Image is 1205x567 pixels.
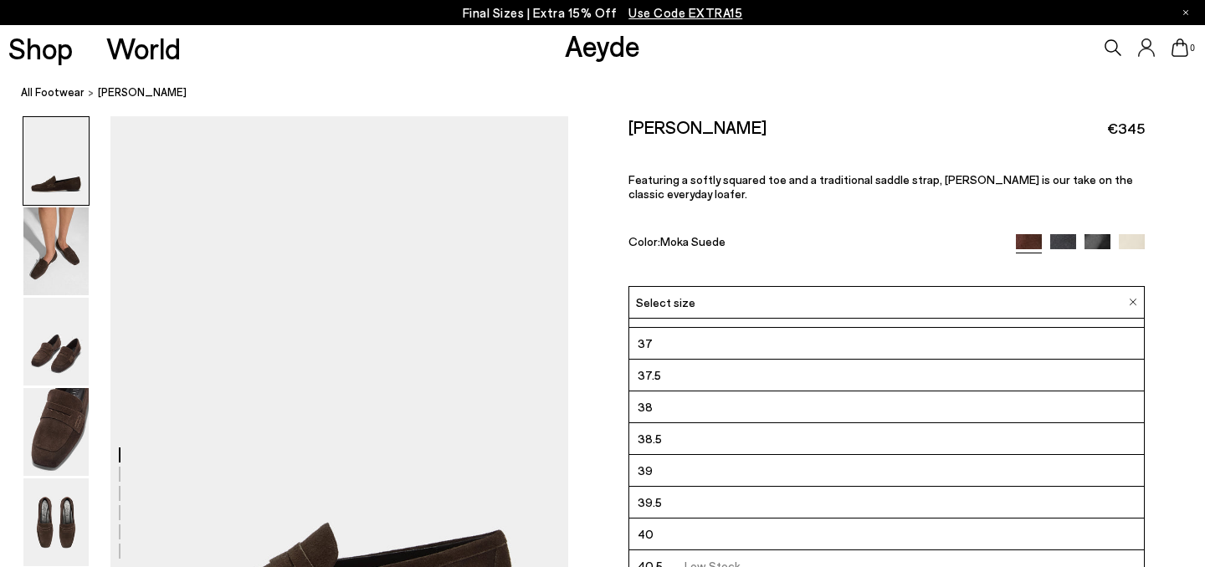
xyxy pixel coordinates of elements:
[638,492,662,513] span: 39.5
[660,234,726,248] span: Moka Suede
[98,84,187,101] span: [PERSON_NAME]
[628,172,1145,201] p: Featuring a softly squared toe and a traditional saddle strap, [PERSON_NAME] is our take on the c...
[8,33,73,63] a: Shop
[636,294,695,311] span: Select size
[23,388,89,476] img: Lana Suede Loafers - Image 4
[638,333,653,354] span: 37
[21,70,1205,116] nav: breadcrumb
[565,28,640,63] a: Aeyde
[638,428,662,449] span: 38.5
[638,524,654,544] span: 40
[23,298,89,386] img: Lana Suede Loafers - Image 3
[23,478,89,566] img: Lana Suede Loafers - Image 5
[1107,118,1145,139] span: €345
[23,207,89,295] img: Lana Suede Loafers - Image 2
[638,396,653,417] span: 38
[1188,43,1197,53] span: 0
[628,234,999,253] div: Color:
[628,116,767,137] h2: [PERSON_NAME]
[638,460,653,481] span: 39
[628,5,742,20] span: Navigate to /collections/ss25-final-sizes
[106,33,181,63] a: World
[23,117,89,205] img: Lana Suede Loafers - Image 1
[21,84,85,101] a: All Footwear
[1172,38,1188,57] a: 0
[638,365,661,386] span: 37.5
[463,3,743,23] p: Final Sizes | Extra 15% Off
